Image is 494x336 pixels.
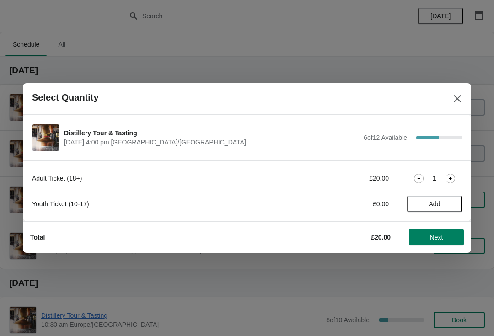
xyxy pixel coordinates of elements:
button: Add [407,196,462,212]
button: Next [409,229,464,245]
strong: Total [30,234,45,241]
div: Adult Ticket (18+) [32,174,286,183]
img: Distillery Tour & Tasting | | August 19 | 4:00 pm Europe/London [32,124,59,151]
span: Add [429,200,440,208]
button: Close [449,91,466,107]
div: Youth Ticket (10-17) [32,199,286,208]
span: Distillery Tour & Tasting [64,128,359,138]
h2: Select Quantity [32,92,99,103]
span: Next [430,234,443,241]
div: £20.00 [304,174,389,183]
div: £0.00 [304,199,389,208]
strong: £20.00 [371,234,391,241]
span: 6 of 12 Available [364,134,407,141]
strong: 1 [433,174,436,183]
span: [DATE] 4:00 pm [GEOGRAPHIC_DATA]/[GEOGRAPHIC_DATA] [64,138,359,147]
